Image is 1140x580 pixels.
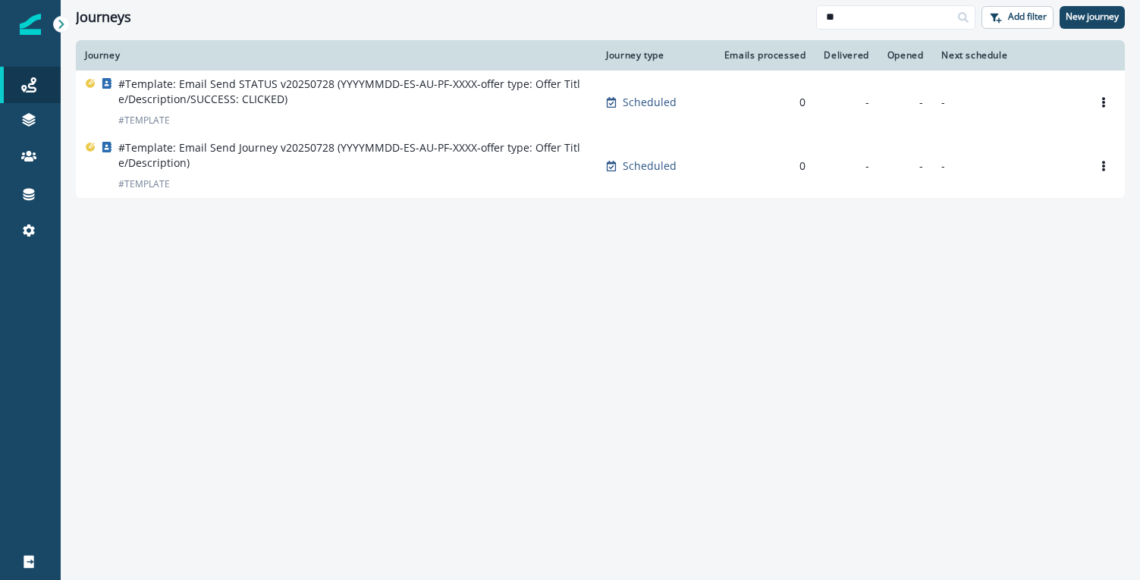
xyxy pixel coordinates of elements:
[76,9,131,26] h1: Journeys
[1008,11,1047,22] p: Add filter
[981,6,1054,29] button: Add filter
[118,113,170,128] p: # TEMPLATE
[118,177,170,192] p: # TEMPLATE
[1060,6,1125,29] button: New journey
[719,49,806,61] div: Emails processed
[719,158,806,174] div: 0
[623,158,677,174] p: Scheduled
[887,49,924,61] div: Opened
[1091,155,1116,177] button: Options
[824,95,868,110] div: -
[941,158,1072,174] p: -
[76,71,1125,134] a: #Template: Email Send STATUS v20250728 (YYYYMMDD-ES-AU-PF-XXXX-offer type: Offer Title/Descriptio...
[606,49,700,61] div: Journey type
[1066,11,1119,22] p: New journey
[118,140,588,171] p: #Template: Email Send Journey v20250728 (YYYYMMDD-ES-AU-PF-XXXX-offer type: Offer Title/Description)
[941,95,1072,110] p: -
[85,49,588,61] div: Journey
[887,158,924,174] div: -
[719,95,806,110] div: 0
[941,49,1072,61] div: Next schedule
[824,158,868,174] div: -
[887,95,924,110] div: -
[118,77,588,107] p: #Template: Email Send STATUS v20250728 (YYYYMMDD-ES-AU-PF-XXXX-offer type: Offer Title/Descriptio...
[824,49,868,61] div: Delivered
[20,14,41,35] img: Inflection
[623,95,677,110] p: Scheduled
[1091,91,1116,114] button: Options
[76,134,1125,198] a: #Template: Email Send Journey v20250728 (YYYYMMDD-ES-AU-PF-XXXX-offer type: Offer Title/Descripti...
